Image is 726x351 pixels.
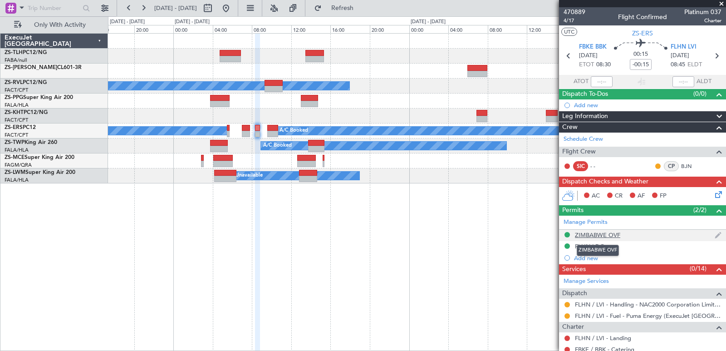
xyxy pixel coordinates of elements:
a: ZS-TWPKing Air 260 [5,140,57,145]
span: ALDT [697,77,711,86]
a: FACT/CPT [5,117,28,124]
a: BJN [681,162,701,170]
span: Charter [684,17,721,25]
span: ZS-[PERSON_NAME] [5,65,57,70]
span: (0/0) [693,89,706,99]
span: ZS-RVL [5,80,23,85]
div: 04:00 [213,25,252,33]
div: 16:00 [95,25,134,33]
div: [DATE] - [DATE] [411,18,446,26]
a: FALA/HLA [5,102,29,109]
input: Trip Number [28,1,80,15]
div: 20:00 [134,25,174,33]
span: Refresh [324,5,362,11]
span: 08:30 [596,60,611,69]
span: ZS-ERS [632,29,653,38]
a: Schedule Crew [564,135,603,144]
div: ZIMBABWE OVF [575,231,620,239]
span: Dispatch [562,288,587,299]
span: (0/14) [690,264,706,273]
span: [DATE] [579,51,598,60]
span: 470889 [564,7,585,17]
div: 08:00 [488,25,527,33]
a: FABA/null [5,57,27,64]
span: Services [562,264,586,275]
div: [DATE] - [DATE] [175,18,210,26]
div: 00:00 [173,25,213,33]
span: FP [660,192,667,201]
div: 00:00 [409,25,449,33]
a: ZS-MCESuper King Air 200 [5,155,74,160]
div: 12:00 [527,25,566,33]
span: Dispatch Checks and Weather [562,177,648,187]
img: edit [715,231,721,239]
div: CP [664,161,679,171]
div: A/C Booked [263,139,292,153]
div: SIC [573,161,588,171]
div: [DATE] - [DATE] [110,18,145,26]
div: 16:00 [330,25,370,33]
span: CR [615,192,623,201]
span: Leg Information [562,111,608,122]
a: ZS-LWMSuper King Air 200 [5,170,75,175]
div: A/C Unavailable [225,169,263,183]
span: Platinum 037 [684,7,721,17]
a: ZS-KHTPC12/NG [5,110,48,115]
a: FALA/HLA [5,177,29,183]
a: Manage Services [564,277,609,286]
span: Charter [562,322,584,332]
a: ZS-ERSPC12 [5,125,36,130]
div: 20:00 [370,25,409,33]
button: UTC [561,28,577,36]
a: FALA/HLA [5,147,29,153]
span: [DATE] - [DATE] [154,4,197,12]
div: Add new [574,101,721,109]
input: --:-- [591,76,613,87]
button: Only With Activity [10,18,98,32]
span: ZS-MCE [5,155,25,160]
span: Permits [562,205,584,216]
a: FLHN / LVI - Handling - NAC2000 Corporation Limited - FALA [575,301,721,308]
span: ETOT [579,60,594,69]
span: Flight Crew [562,147,596,157]
span: 4/17 [564,17,585,25]
a: FLHN / LVI - Landing [575,334,631,342]
div: - - [590,162,611,170]
span: ZS-KHT [5,110,24,115]
span: (2/2) [693,205,706,215]
a: ZS-TLHPC12/NG [5,50,47,55]
span: ZS-TWP [5,140,25,145]
span: ELDT [687,60,702,69]
a: FACT/CPT [5,132,28,138]
div: ZIMBABWE OVF [577,245,619,256]
a: ZS-[PERSON_NAME]CL601-3R [5,65,82,70]
span: ZS-ERS [5,125,23,130]
a: FACT/CPT [5,87,28,94]
span: AF [638,192,645,201]
span: AC [592,192,600,201]
span: [DATE] [671,51,689,60]
a: Manage Permits [564,218,608,227]
span: 00:15 [633,50,648,59]
span: Dispatch To-Dos [562,89,608,99]
span: ATOT [574,77,589,86]
div: 04:00 [448,25,488,33]
span: ZS-TLH [5,50,23,55]
span: FBKE BBK [579,43,607,52]
a: FLHN / LVI - Fuel - Puma Energy (ExecuJet [GEOGRAPHIC_DATA] Account) [575,312,721,320]
span: ZS-LWM [5,170,25,175]
div: 12:00 [291,25,331,33]
span: Only With Activity [24,22,96,28]
span: ZS-PPG [5,95,23,100]
a: ZS-RVLPC12/NG [5,80,47,85]
a: ZS-PPGSuper King Air 200 [5,95,73,100]
span: FLHN LVI [671,43,697,52]
div: A/C Booked [280,124,308,138]
div: 08:00 [252,25,291,33]
a: FAGM/QRA [5,162,32,168]
button: Refresh [310,1,364,15]
span: Crew [562,122,578,133]
div: Flight Confirmed [618,12,667,22]
div: Add new [574,254,721,262]
span: 08:45 [671,60,685,69]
